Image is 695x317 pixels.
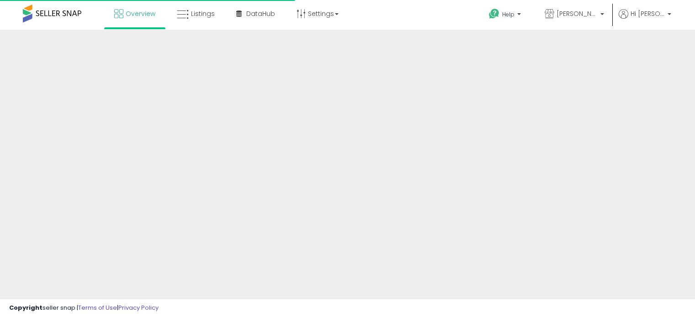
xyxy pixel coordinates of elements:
[191,9,215,18] span: Listings
[246,9,275,18] span: DataHub
[126,9,155,18] span: Overview
[9,303,42,312] strong: Copyright
[488,8,500,20] i: Get Help
[118,303,159,312] a: Privacy Policy
[631,9,665,18] span: Hi [PERSON_NAME]
[482,1,530,30] a: Help
[557,9,598,18] span: [PERSON_NAME]'s Great Goods
[619,9,671,30] a: Hi [PERSON_NAME]
[9,304,159,312] div: seller snap | |
[502,10,515,18] span: Help
[78,303,117,312] a: Terms of Use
